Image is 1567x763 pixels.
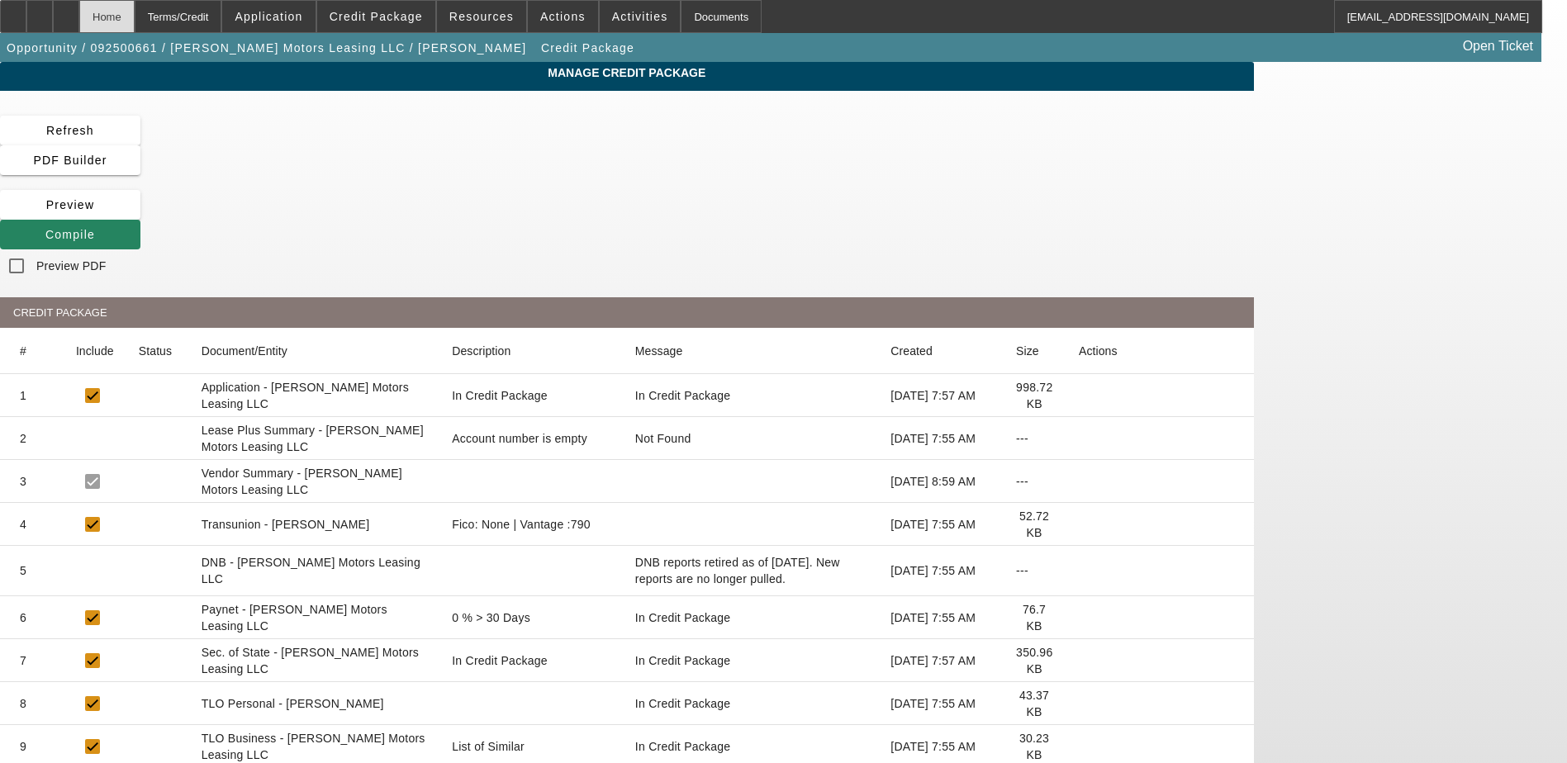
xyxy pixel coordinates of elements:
mat-cell: Vendor Summary - [PERSON_NAME] Motors Leasing LLC [188,460,439,503]
span: Refresh [46,124,94,137]
mat-cell: 998.72 KB [1003,374,1066,417]
mat-cell: [DATE] 7:55 AM [877,682,1003,725]
mat-header-cell: Include [63,328,126,374]
span: Compile [45,228,95,241]
button: Actions [528,1,598,32]
mat-cell: TLO Personal - [PERSON_NAME] [188,682,439,725]
mat-cell: null [439,460,627,503]
mat-cell: Lease Plus Summary - [PERSON_NAME] Motors Leasing LLC [188,417,439,460]
mat-cell: Sec. of State - [PERSON_NAME] Motors Leasing LLC [188,639,439,682]
mat-cell: --- [1003,460,1066,503]
label: Preview PDF [33,258,106,274]
mat-cell: Account number is empty [439,417,627,460]
span: Resources [449,10,514,23]
mat-header-cell: Status [126,328,188,374]
mat-cell: 0 % > 30 Days [439,596,627,639]
mat-cell: 52.72 KB [1003,503,1066,546]
span: Preview [46,198,95,211]
mat-header-cell: Size [1003,328,1066,374]
button: Application [222,1,315,32]
mat-cell: [DATE] 7:55 AM [877,546,1003,596]
mat-cell: DNB reports retired as of June 26, 2025. New reports are no longer pulled. [627,546,878,596]
mat-cell: In Credit Package [439,639,627,682]
mat-cell: In Credit Package [439,374,627,417]
mat-cell: Paynet - [PERSON_NAME] Motors Leasing LLC [188,596,439,639]
mat-cell: Not Found [627,417,878,460]
mat-cell: In Credit Package [627,374,878,417]
mat-cell: 76.7 KB [1003,596,1066,639]
span: Credit Package [541,41,634,54]
mat-cell: [DATE] 7:57 AM [877,374,1003,417]
mat-cell: null [627,460,878,503]
span: Credit Package [330,10,423,23]
mat-header-cell: Description [439,328,627,374]
span: Activities [612,10,668,23]
span: Opportunity / 092500661 / [PERSON_NAME] Motors Leasing LLC / [PERSON_NAME] [7,41,526,54]
mat-cell: [DATE] 7:55 AM [877,596,1003,639]
button: Activities [600,1,681,32]
button: Credit Package [317,1,435,32]
mat-cell: --- [1003,546,1066,596]
mat-cell: Transunion - [PERSON_NAME] [188,503,439,546]
mat-cell: In Credit Package [627,639,878,682]
mat-cell: DNB - [PERSON_NAME] Motors Leasing LLC [188,546,439,596]
a: Open Ticket [1456,32,1540,60]
span: PDF Builder [33,154,107,167]
mat-header-cell: Message [627,328,878,374]
button: Credit Package [537,33,639,63]
mat-header-cell: Created [877,328,1003,374]
mat-cell: Application - [PERSON_NAME] Motors Leasing LLC [188,374,439,417]
mat-cell: Fico: None | Vantage :790 [439,503,627,546]
mat-cell: 350.96 KB [1003,639,1066,682]
mat-header-cell: Document/Entity [188,328,439,374]
mat-cell: In Credit Package [627,596,878,639]
mat-cell: [DATE] 8:59 AM [877,460,1003,503]
mat-cell: [DATE] 7:55 AM [877,503,1003,546]
button: Resources [437,1,526,32]
span: Manage Credit Package [12,66,1242,79]
mat-cell: [DATE] 7:55 AM [877,417,1003,460]
mat-cell: [DATE] 7:57 AM [877,639,1003,682]
span: Application [235,10,302,23]
mat-cell: 43.37 KB [1003,682,1066,725]
span: Actions [540,10,586,23]
mat-header-cell: Actions [1066,328,1254,374]
mat-cell: In Credit Package [627,682,878,725]
mat-cell: --- [1003,417,1066,460]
